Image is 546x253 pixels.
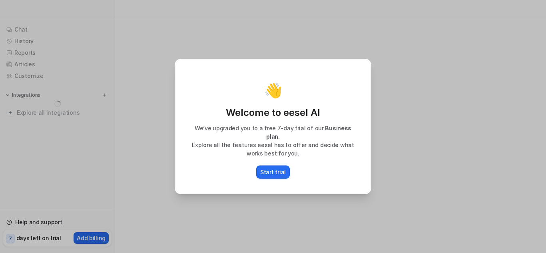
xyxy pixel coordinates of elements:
p: We’ve upgraded you to a free 7-day trial of our [184,124,362,141]
p: 👋 [264,82,282,98]
p: Welcome to eesel AI [184,106,362,119]
button: Start trial [256,165,290,179]
p: Explore all the features eesel has to offer and decide what works best for you. [184,141,362,157]
p: Start trial [260,168,286,176]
